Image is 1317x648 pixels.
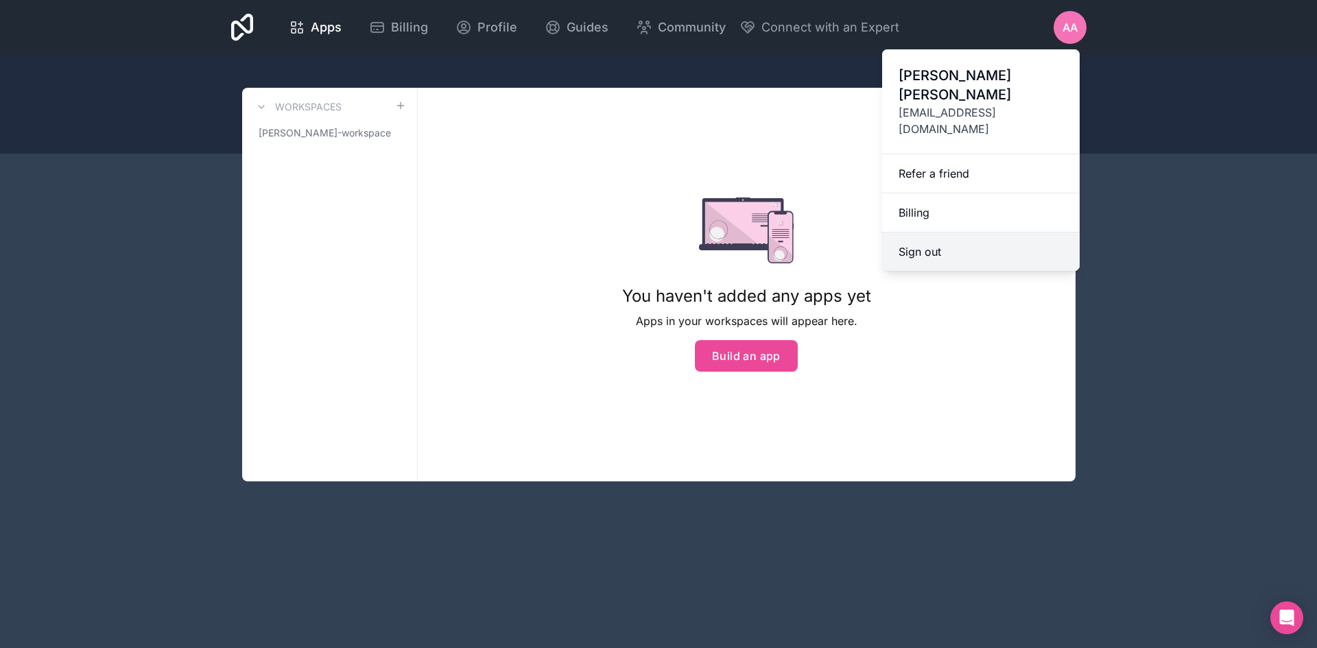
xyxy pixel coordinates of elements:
[761,18,899,37] span: Connect with an Expert
[899,104,1063,137] span: [EMAIL_ADDRESS][DOMAIN_NAME]
[625,12,737,43] a: Community
[1063,19,1078,36] span: AA
[477,18,517,37] span: Profile
[278,12,353,43] a: Apps
[391,18,428,37] span: Billing
[882,232,1080,271] button: Sign out
[699,197,794,263] img: empty state
[253,121,406,145] a: [PERSON_NAME]-workspace
[622,313,871,329] p: Apps in your workspaces will appear here.
[739,18,899,37] button: Connect with an Expert
[882,193,1080,232] a: Billing
[695,340,798,372] button: Build an app
[358,12,439,43] a: Billing
[444,12,528,43] a: Profile
[253,99,342,115] a: Workspaces
[1270,601,1303,634] div: Open Intercom Messenger
[567,18,608,37] span: Guides
[658,18,726,37] span: Community
[534,12,619,43] a: Guides
[311,18,342,37] span: Apps
[275,100,342,114] h3: Workspaces
[622,285,871,307] h1: You haven't added any apps yet
[882,154,1080,193] a: Refer a friend
[259,126,391,140] span: [PERSON_NAME]-workspace
[899,66,1063,104] span: [PERSON_NAME] [PERSON_NAME]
